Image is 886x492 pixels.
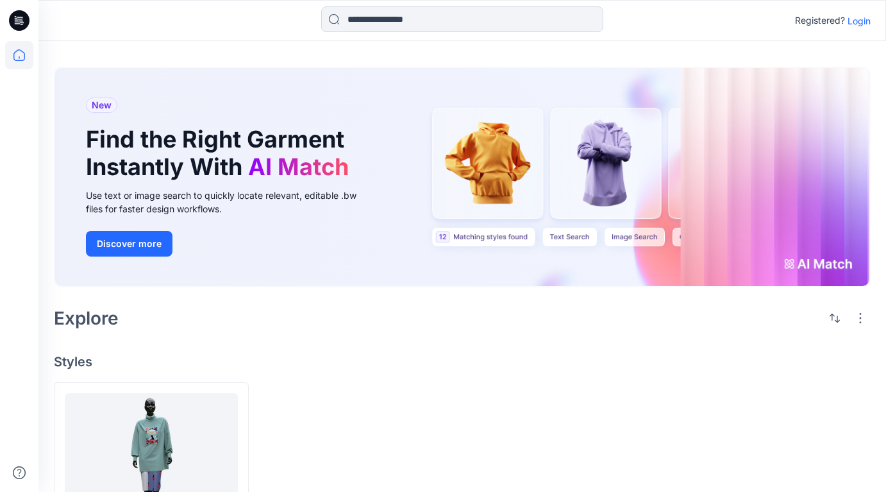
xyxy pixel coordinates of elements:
[248,153,349,181] span: AI Match
[86,126,355,181] h1: Find the Right Garment Instantly With
[54,354,871,369] h4: Styles
[86,189,374,216] div: Use text or image search to quickly locate relevant, editable .bw files for faster design workflows.
[86,231,172,257] button: Discover more
[848,14,871,28] p: Login
[795,13,845,28] p: Registered?
[92,98,112,113] span: New
[54,308,119,328] h2: Explore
